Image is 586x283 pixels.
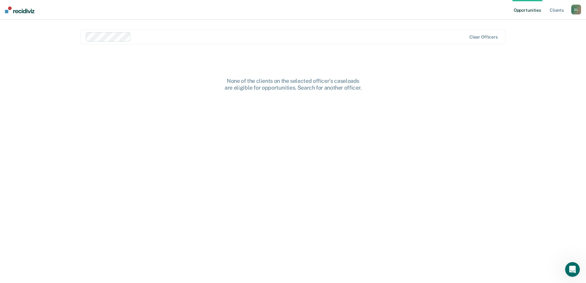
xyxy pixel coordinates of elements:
[571,5,581,14] button: DL
[195,78,392,91] div: None of the clients on the selected officer's caseloads are eligible for opportunities. Search fo...
[469,34,498,40] div: Clear officers
[571,5,581,14] div: D L
[565,262,580,277] iframe: Intercom live chat
[5,6,34,13] img: Recidiviz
